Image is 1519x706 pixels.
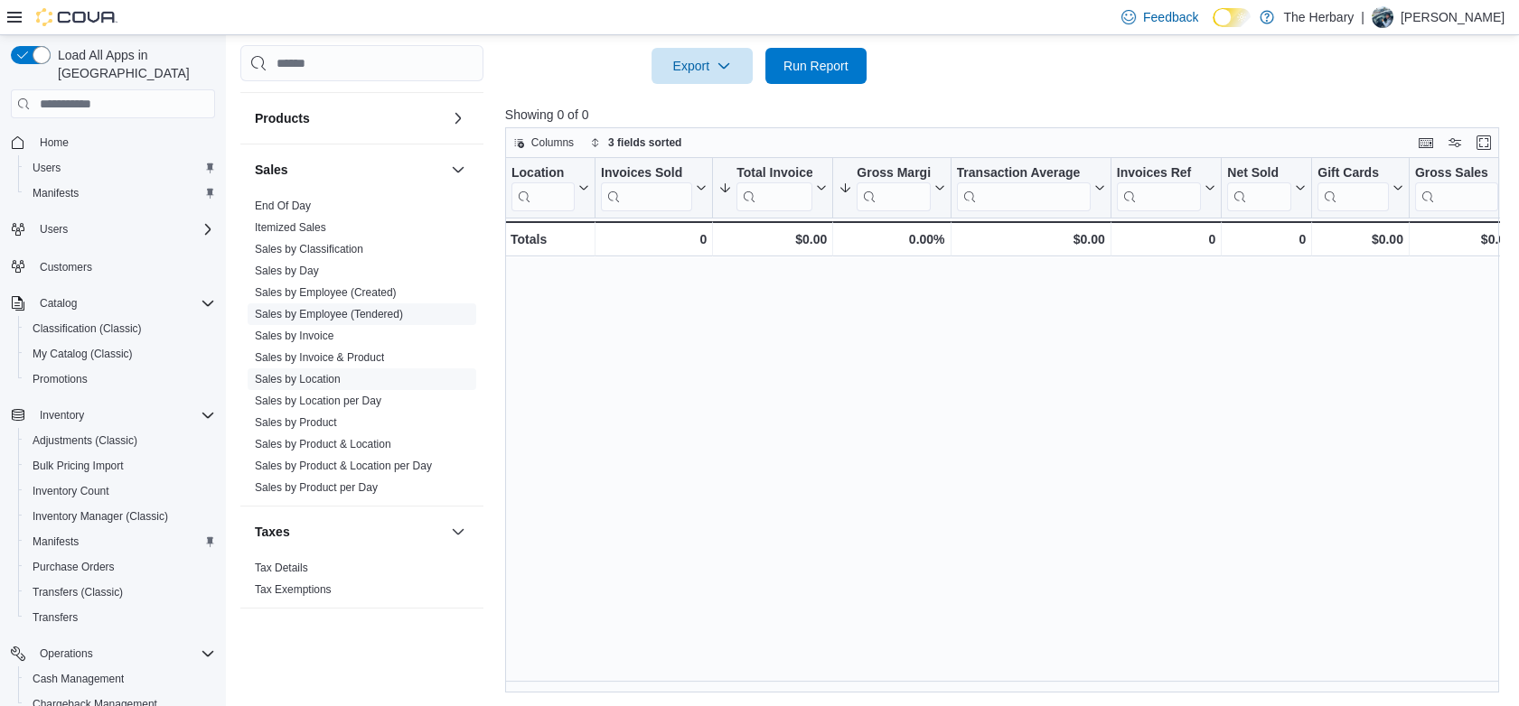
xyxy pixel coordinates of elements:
[1415,132,1437,153] button: Keyboard shortcuts
[1213,8,1251,27] input: Dark Mode
[601,228,707,250] div: 0
[40,408,84,423] span: Inventory
[255,307,403,321] span: Sales by Employee (Tendered)
[662,48,742,84] span: Export
[956,165,1104,211] button: Transaction Average
[25,430,145,451] a: Adjustments (Classic)
[1117,165,1201,211] div: Invoices Ref
[33,459,124,473] span: Bulk Pricing Import
[40,260,92,274] span: Customers
[447,521,469,543] button: Taxes
[255,351,384,364] a: Sales by Invoice & Product
[40,646,93,661] span: Operations
[25,581,215,603] span: Transfers (Classic)
[33,433,137,448] span: Adjustments (Classic)
[36,8,117,26] img: Cova
[255,264,319,278] span: Sales by Day
[255,330,333,342] a: Sales by Invoice
[447,107,469,129] button: Products
[18,580,222,605] button: Transfers (Classic)
[18,367,222,392] button: Promotions
[1317,165,1389,182] div: Gift Cards
[33,672,124,686] span: Cash Management
[18,666,222,692] button: Cash Management
[4,641,222,666] button: Operations
[255,583,332,596] a: Tax Exemptions
[511,165,575,211] div: Location
[1227,165,1291,211] div: Net Sold
[1415,228,1513,250] div: $0.00
[33,161,61,175] span: Users
[857,165,930,182] div: Gross Margin
[25,556,122,578] a: Purchase Orders
[33,347,133,361] span: My Catalog (Classic)
[718,165,827,211] button: Total Invoiced
[33,255,215,277] span: Customers
[25,157,215,179] span: Users
[956,165,1090,182] div: Transaction Average
[18,428,222,453] button: Adjustments (Classic)
[255,286,397,299] a: Sales by Employee (Created)
[18,316,222,341] button: Classification (Classic)
[1117,228,1215,250] div: 0
[18,504,222,529] button: Inventory Manager (Classic)
[601,165,707,211] button: Invoices Sold
[1361,6,1364,28] p: |
[18,554,222,580] button: Purchase Orders
[25,343,140,365] a: My Catalog (Classic)
[1372,6,1393,28] div: Brandon Eddie
[33,404,91,426] button: Inventory
[4,403,222,428] button: Inventory
[25,455,215,477] span: Bulk Pricing Import
[255,265,319,277] a: Sales by Day
[255,416,337,429] a: Sales by Product
[447,159,469,181] button: Sales
[25,480,117,502] a: Inventory Count
[255,562,308,574] a: Tax Details
[255,394,381,408] span: Sales by Location per Day
[33,321,142,336] span: Classification (Classic)
[255,329,333,343] span: Sales by Invoice
[255,350,384,365] span: Sales by Invoice & Product
[839,165,944,211] button: Gross Margin
[33,509,168,524] span: Inventory Manager (Classic)
[33,293,84,314] button: Catalog
[255,437,391,451] span: Sales by Product & Location
[255,481,378,494] a: Sales by Product per Day
[33,484,109,498] span: Inventory Count
[4,291,222,316] button: Catalog
[783,57,849,75] span: Run Report
[25,581,130,603] a: Transfers (Classic)
[1117,165,1201,182] div: Invoices Ref
[255,220,326,235] span: Itemized Sales
[25,368,215,390] span: Promotions
[511,165,575,182] div: Location
[1415,165,1498,182] div: Gross Sales
[18,181,222,206] button: Manifests
[25,480,215,502] span: Inventory Count
[40,222,68,237] span: Users
[956,165,1090,211] div: Transaction Average
[255,221,326,234] a: Itemized Sales
[765,48,867,84] button: Run Report
[33,610,78,625] span: Transfers
[511,165,589,211] button: Location
[25,343,215,365] span: My Catalog (Classic)
[255,460,432,472] a: Sales by Product & Location per Day
[652,48,753,84] button: Export
[4,217,222,242] button: Users
[1117,165,1215,211] button: Invoices Ref
[255,161,444,179] button: Sales
[1473,132,1495,153] button: Enter fullscreen
[25,531,86,553] a: Manifests
[25,506,175,527] a: Inventory Manager (Classic)
[255,523,444,541] button: Taxes
[33,643,100,664] button: Operations
[1415,165,1498,211] div: Gross Sales
[33,256,99,278] a: Customers
[25,506,215,527] span: Inventory Manager (Classic)
[1227,165,1306,211] button: Net Sold
[1444,132,1466,153] button: Display options
[25,668,131,690] a: Cash Management
[18,453,222,478] button: Bulk Pricing Import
